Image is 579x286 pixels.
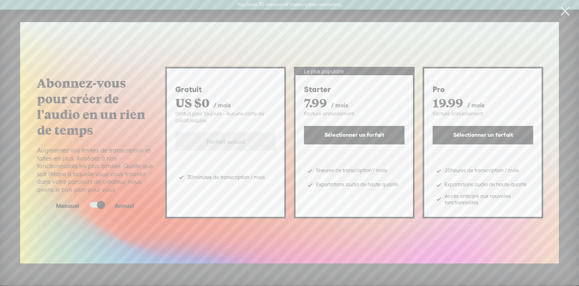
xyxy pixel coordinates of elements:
[187,171,265,183] span: 30minutes de transcription / mois
[433,111,533,117] div: Facturé annuellement
[433,84,533,95] div: Pro
[445,165,519,177] span: 20heures de transcription / mois
[56,202,79,210] span: Mensuel
[37,146,153,193] span: Augmentez vos limites de transcription et faites-en plus. Accédez à nos fonctionnalités les plus ...
[445,193,529,206] span: Accès anticipé aux nouvelles fonctionnalités
[445,179,527,191] span: Exportations audio de haute qualité
[304,126,404,144] button: Sélectionner un forfait
[433,95,463,111] span: 19.99
[115,202,134,210] span: Annuel
[37,75,153,138] label: Abonnez-vous pour créer de l'audio en un rien de temps
[304,84,404,95] div: Starter
[331,102,348,109] span: / mois
[214,102,231,109] span: / mois
[175,111,276,124] div: Gratuit pour toujours - Aucune carte de crédit requise
[175,95,209,111] span: US $0
[175,84,276,95] div: Gratuit
[304,111,404,117] div: Facturé annuellement
[316,179,398,191] span: Exportations audio de haute qualité
[175,132,276,151] label: Forfait actuel
[304,95,327,111] span: 7.99
[316,165,387,177] span: 5heures de transcription / mois
[433,126,533,144] button: Sélectionner un forfait
[296,68,413,75] div: Le plus populaire
[467,102,485,109] span: / mois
